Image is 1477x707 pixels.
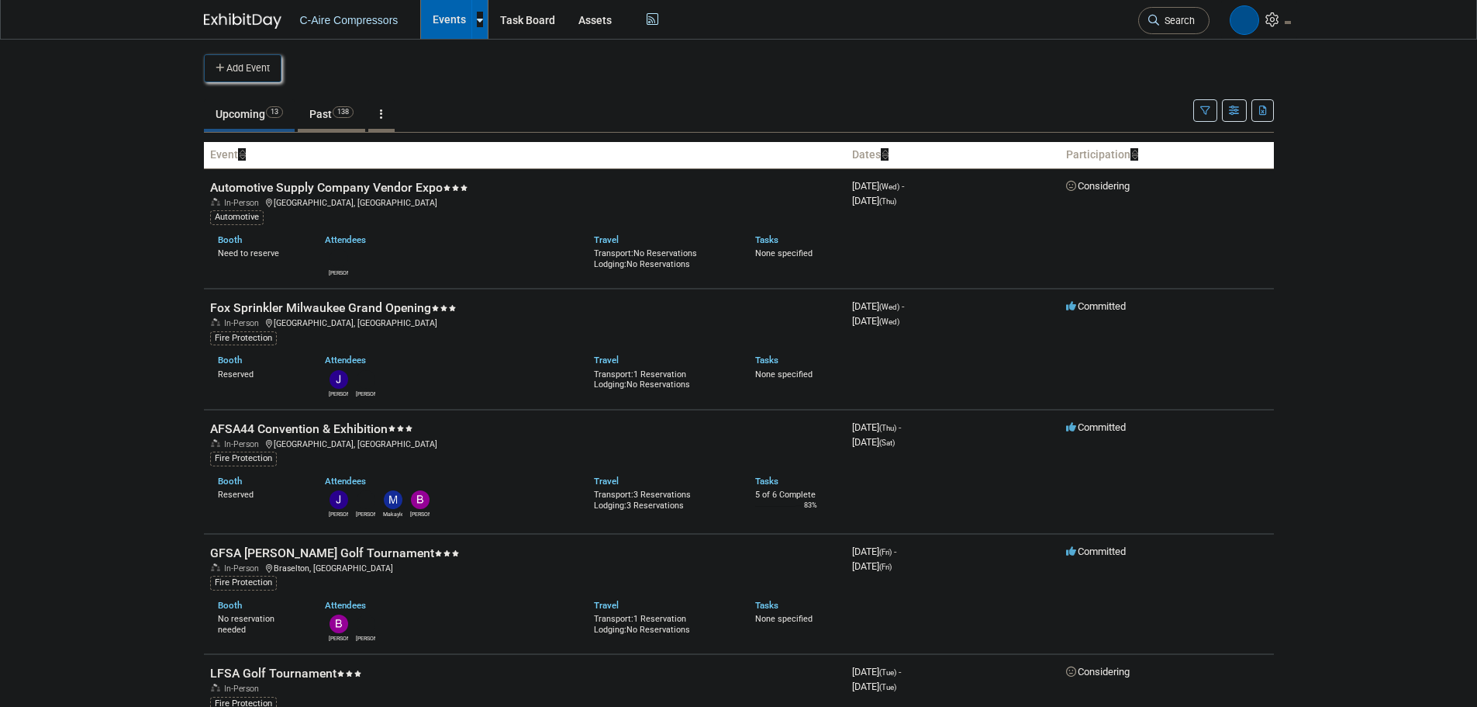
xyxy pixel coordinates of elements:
[329,633,348,643] div: Bryan Staszak
[224,684,264,694] span: In-Person
[384,490,402,509] img: Makaylee Zezza
[211,318,220,326] img: In-Person Event
[330,370,348,389] img: Jason Hedeen
[804,501,817,522] td: 83%
[594,611,732,635] div: 1 Reservation No Reservations
[210,210,264,224] div: Automotive
[879,424,896,432] span: (Thu)
[755,234,778,245] a: Tasks
[204,142,846,168] th: Event
[210,452,277,466] div: Fire Protection
[204,13,281,29] img: ExhibitDay
[218,487,302,501] div: Reserved
[755,248,813,258] span: None specified
[894,546,896,557] span: -
[1066,666,1130,678] span: Considering
[329,509,348,518] div: Jason Hedeen
[211,684,220,691] img: In-Person Event
[879,197,896,206] span: (Thu)
[852,300,904,312] span: [DATE]
[357,370,375,389] img: Travis Wieser
[266,106,283,118] span: 13
[204,99,295,129] a: Upcoming13
[1066,300,1126,312] span: Committed
[1066,546,1126,557] span: Committed
[899,666,901,678] span: -
[594,245,732,269] div: No Reservations No Reservations
[1066,421,1126,433] span: Committed
[210,316,840,328] div: [GEOGRAPHIC_DATA], [GEOGRAPHIC_DATA]
[325,355,366,366] a: Attendees
[879,563,892,571] span: (Fri)
[594,369,633,379] span: Transport:
[330,249,348,268] img: Travis Wieser
[594,487,732,511] div: 3 Reservations 3 Reservations
[333,106,354,118] span: 138
[356,389,375,398] div: Travis Wieser
[218,234,242,245] a: Booth
[210,180,468,195] a: Automotive Supply Company Vendor Expo
[210,196,840,208] div: [GEOGRAPHIC_DATA], [GEOGRAPHIC_DATA]
[594,355,619,366] a: Travel
[852,436,895,448] span: [DATE]
[325,600,366,611] a: Attendees
[330,490,348,509] img: Jason Hedeen
[298,99,365,129] a: Past138
[218,355,242,366] a: Booth
[1066,180,1130,192] span: Considering
[852,421,901,433] span: [DATE]
[902,180,904,192] span: -
[410,509,430,518] div: Bryan Staszak
[1159,15,1195,26] span: Search
[210,437,840,449] div: [GEOGRAPHIC_DATA], [GEOGRAPHIC_DATA]
[879,182,899,191] span: (Wed)
[755,600,778,611] a: Tasks
[852,315,899,327] span: [DATE]
[594,259,626,269] span: Lodging:
[879,548,892,556] span: (Fri)
[852,546,896,557] span: [DATE]
[1130,148,1138,161] a: Sort by Participation Type
[1060,142,1274,168] th: Participation
[594,366,732,390] div: 1 Reservation No Reservations
[218,366,302,380] div: Reserved
[211,563,220,571] img: In-Person Event
[755,355,778,366] a: Tasks
[852,560,892,572] span: [DATE]
[879,317,899,326] span: (Wed)
[325,234,366,245] a: Attendees
[211,198,220,206] img: In-Person Event
[594,379,626,390] span: Lodging:
[852,666,901,678] span: [DATE]
[594,476,619,487] a: Travel
[210,300,457,315] a: Fox Sprinkler Milwaukee Grand Opening
[594,234,619,245] a: Travel
[594,501,626,511] span: Lodging:
[204,54,281,82] button: Add Event
[210,576,277,590] div: Fire Protection
[755,476,778,487] a: Tasks
[594,600,619,611] a: Travel
[210,331,277,345] div: Fire Protection
[325,476,366,487] a: Attendees
[879,668,896,677] span: (Tue)
[356,509,375,518] div: Travis Wieser
[1138,7,1210,34] a: Search
[852,195,896,206] span: [DATE]
[224,439,264,449] span: In-Person
[329,268,348,277] div: Travis Wieser
[902,300,904,312] span: -
[357,490,375,509] img: Travis Wieser
[218,245,302,259] div: Need to reserve
[755,369,813,379] span: None specified
[881,148,889,161] a: Sort by Start Date
[594,614,633,624] span: Transport:
[594,625,626,635] span: Lodging:
[357,615,375,633] img: Travis Wieser
[755,614,813,624] span: None specified
[211,439,220,447] img: In-Person Event
[899,421,901,433] span: -
[846,142,1060,168] th: Dates
[411,490,430,509] img: Bryan Staszak
[224,318,264,328] span: In-Person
